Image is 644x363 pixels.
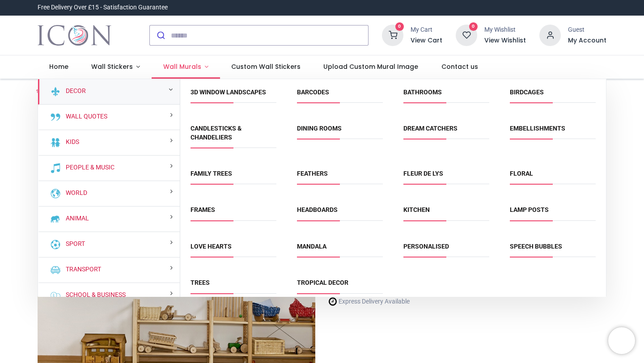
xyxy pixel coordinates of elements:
a: Speech Bubbles [510,243,562,250]
span: Speech Bubbles [510,242,596,257]
a: Dining Rooms [297,125,342,132]
a: Barcodes [297,89,329,96]
span: Floral [510,169,596,184]
img: Sport [50,239,61,250]
li: Express Delivery Available [329,297,457,306]
a: Love Hearts [191,243,232,250]
a: Mandala [297,243,326,250]
span: Bathrooms [403,88,489,103]
iframe: Customer reviews powered by Trustpilot [419,3,606,12]
a: My Account [568,36,606,45]
a: Dream Catchers [403,125,458,132]
span: Upload Custom Mural Image [323,62,418,71]
a: Wall Murals [152,55,220,79]
a: View Wishlist [484,36,526,45]
span: Custom Wall Stickers [231,62,301,71]
img: Decor [50,86,61,97]
a: Decor [62,87,86,96]
a: Lamp Posts [510,206,549,213]
img: World [50,188,61,199]
span: Home [49,62,68,71]
a: View Cart [411,36,442,45]
a: Bathrooms [403,89,442,96]
a: Floral [510,170,533,177]
img: Icon Wall Stickers [38,23,111,48]
a: Frames [191,206,215,213]
span: Wall Stickers [91,62,133,71]
span: Personalised [403,242,489,257]
a: Logo of Icon Wall Stickers [38,23,111,48]
a: Trees [191,279,210,286]
a: Wall Quotes [62,112,107,121]
span: Wall Murals [163,62,201,71]
span: Lamp Posts [510,206,596,220]
sup: 0 [395,22,404,31]
span: Feathers [297,169,383,184]
span: Kitchen [403,206,489,220]
span: Headboards [297,206,383,220]
span: Dream Catchers [403,124,489,139]
span: Dining Rooms [297,124,383,139]
a: Transport [62,265,101,274]
button: Submit [150,25,171,45]
span: Birdcages [510,88,596,103]
div: My Wishlist [484,25,526,34]
a: Kitchen [403,206,430,213]
span: 3D Window Landscapes [191,88,276,103]
a: Candlesticks & Chandeliers [191,125,241,141]
img: People & Music [50,163,61,173]
img: Transport [50,265,61,275]
span: Frames [191,206,276,220]
a: Sport [62,240,85,249]
a: 3D Window Landscapes [191,89,266,96]
a: Family Trees [191,170,232,177]
a: Kids [62,138,79,147]
div: My Cart [411,25,442,34]
span: Candlesticks & Chandeliers [191,124,276,148]
sup: 0 [469,22,478,31]
a: World [62,189,87,198]
a: Animal [62,214,89,223]
a: Fleur de Lys [403,170,443,177]
span: Tropical Decor [297,279,383,293]
span: Trees [191,279,276,293]
img: School & Business [50,290,61,301]
img: Wall Quotes [50,112,61,122]
span: Mandala [297,242,383,257]
img: Animal [50,214,61,224]
span: Love Hearts [191,242,276,257]
a: Embellishments [510,125,565,132]
a: Birdcages [510,89,544,96]
iframe: Brevo live chat [608,327,635,354]
span: Barcodes [297,88,383,103]
a: People & Music [62,163,114,172]
a: Feathers [297,170,328,177]
span: Embellishments [510,124,596,139]
span: Fleur de Lys [403,169,489,184]
span: Family Trees [191,169,276,184]
div: Guest [568,25,606,34]
img: Kids [50,137,61,148]
a: Headboards [297,206,338,213]
div: Free Delivery Over £15 - Satisfaction Guarantee [38,3,168,12]
a: 0 [382,31,403,38]
a: Wall Stickers [80,55,152,79]
a: 0 [456,31,477,38]
a: Personalised [403,243,449,250]
a: School & Business [62,291,126,300]
a: Tropical Decor [297,279,348,286]
span: Contact us [441,62,478,71]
